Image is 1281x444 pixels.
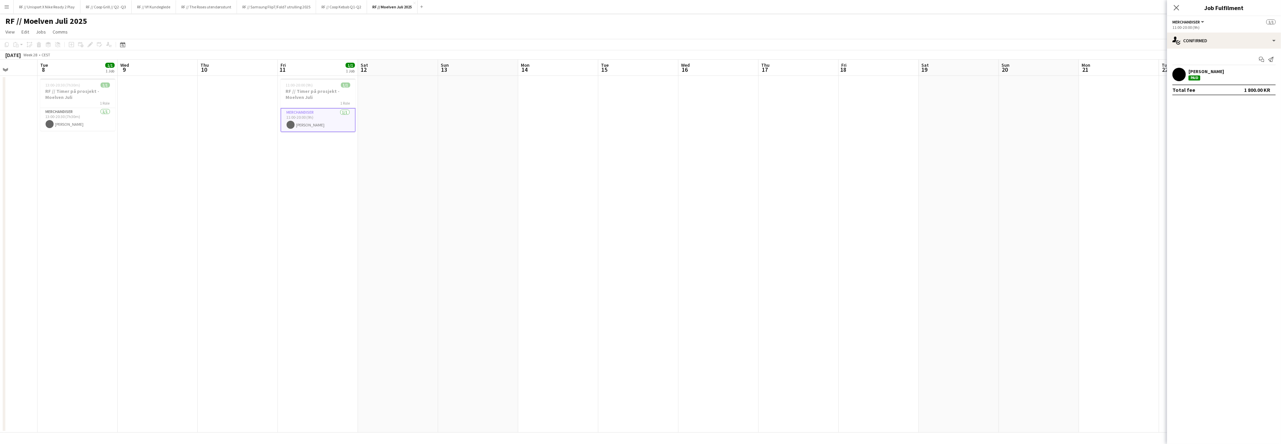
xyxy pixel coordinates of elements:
[760,66,770,73] span: 17
[341,82,350,88] span: 1/1
[1172,19,1200,24] span: Merchandiser
[1001,62,1010,68] span: Sun
[680,66,690,73] span: 16
[521,62,530,68] span: Mon
[5,29,15,35] span: View
[840,66,847,73] span: 18
[50,27,70,36] a: Comms
[40,62,48,68] span: Tue
[39,66,48,73] span: 8
[1172,25,1276,30] div: 11:00-20:00 (9h)
[120,62,129,68] span: Wed
[40,88,115,100] h3: RF // Timer på prosjekt - Moelven Juli
[106,68,114,73] div: 1 Job
[281,62,286,68] span: Fri
[1172,19,1205,24] button: Merchandiser
[36,29,46,35] span: Jobs
[921,62,929,68] span: Sat
[367,0,418,13] button: RF // Moelven Juli 2025
[1167,33,1281,49] div: Confirmed
[286,82,313,88] span: 11:00-20:00 (9h)
[601,62,609,68] span: Tue
[80,0,132,13] button: RF // Coop Grill // Q2 -Q3
[200,62,209,68] span: Thu
[40,108,115,131] app-card-role: Merchandiser1/113:00-20:30 (7h30m)[PERSON_NAME]
[105,63,115,68] span: 1/1
[346,68,355,73] div: 1 Job
[360,66,368,73] span: 12
[1266,19,1276,24] span: 1/1
[21,29,29,35] span: Edit
[346,63,355,68] span: 1/1
[761,62,770,68] span: Thu
[237,0,316,13] button: RF // Samsung Flip7/Fold7 utrulling 2025
[361,62,368,68] span: Sat
[42,52,50,57] div: CEST
[316,0,367,13] button: RF // Coop Kebab Q1-Q2
[341,101,350,106] span: 1 Role
[100,101,110,106] span: 1 Role
[132,0,176,13] button: RF // VY Kundeglede
[1188,75,1200,80] div: Paid
[1162,62,1169,68] span: Tue
[440,66,449,73] span: 13
[1172,87,1195,93] div: Total fee
[5,16,87,26] h1: RF // Moelven Juli 2025
[176,0,237,13] button: RF // The Roses utendørsstunt
[3,27,17,36] a: View
[101,82,110,88] span: 1/1
[1167,3,1281,12] h3: Job Fulfilment
[1000,66,1010,73] span: 20
[14,0,80,13] button: RF // Unisport X Nike Ready 2 Play
[53,29,68,35] span: Comms
[199,66,209,73] span: 10
[281,88,356,100] h3: RF // Timer på prosjekt - Moelven Juli
[33,27,49,36] a: Jobs
[1244,87,1270,93] div: 1 800.00 KR
[22,52,39,57] span: Week 28
[19,27,32,36] a: Edit
[1188,68,1224,74] div: [PERSON_NAME]
[40,78,115,131] app-job-card: 13:00-20:30 (7h30m)1/1RF // Timer på prosjekt - Moelven Juli1 RoleMerchandiser1/113:00-20:30 (7h3...
[281,108,356,132] app-card-role: Merchandiser1/111:00-20:00 (9h)[PERSON_NAME]
[119,66,129,73] span: 9
[5,52,21,58] div: [DATE]
[681,62,690,68] span: Wed
[841,62,847,68] span: Fri
[1082,62,1090,68] span: Mon
[920,66,929,73] span: 19
[46,82,80,88] span: 13:00-20:30 (7h30m)
[520,66,530,73] span: 14
[281,78,356,132] app-job-card: 11:00-20:00 (9h)1/1RF // Timer på prosjekt - Moelven Juli1 RoleMerchandiser1/111:00-20:00 (9h)[PE...
[280,66,286,73] span: 11
[1161,66,1169,73] span: 22
[1081,66,1090,73] span: 21
[600,66,609,73] span: 15
[441,62,449,68] span: Sun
